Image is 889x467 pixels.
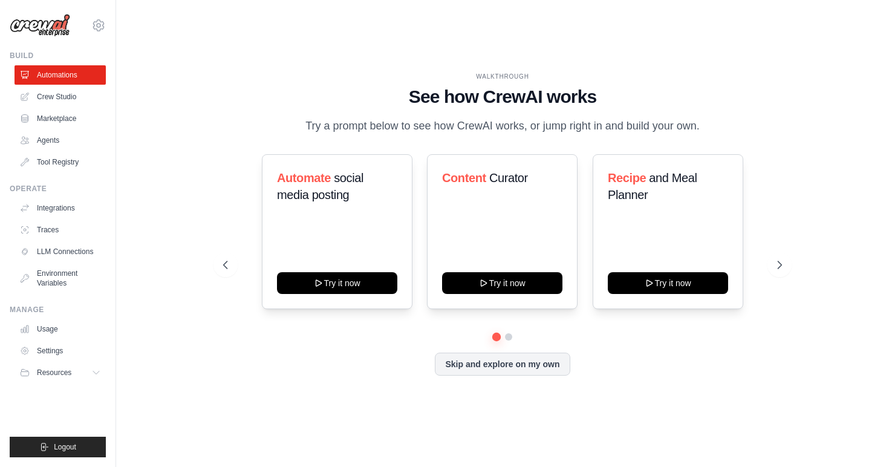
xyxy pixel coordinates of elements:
a: Crew Studio [15,87,106,106]
div: Operate [10,184,106,194]
div: Build [10,51,106,60]
a: Usage [15,319,106,339]
button: Skip and explore on my own [435,353,570,376]
a: Integrations [15,198,106,218]
button: Try it now [442,272,562,294]
button: Logout [10,437,106,457]
span: Curator [489,171,528,185]
a: Tool Registry [15,152,106,172]
a: Agents [15,131,106,150]
button: Try it now [277,272,397,294]
span: and Meal Planner [608,171,697,201]
span: Automate [277,171,331,185]
button: Resources [15,363,106,382]
a: Environment Variables [15,264,106,293]
img: Logo [10,14,70,37]
span: Recipe [608,171,646,185]
a: Traces [15,220,106,240]
span: Resources [37,368,71,377]
span: Logout [54,442,76,452]
h1: See how CrewAI works [223,86,781,108]
p: Try a prompt below to see how CrewAI works, or jump right in and build your own. [299,117,706,135]
a: Settings [15,341,106,361]
a: LLM Connections [15,242,106,261]
span: Content [442,171,486,185]
div: WALKTHROUGH [223,72,781,81]
a: Marketplace [15,109,106,128]
div: Manage [10,305,106,315]
button: Try it now [608,272,728,294]
a: Automations [15,65,106,85]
